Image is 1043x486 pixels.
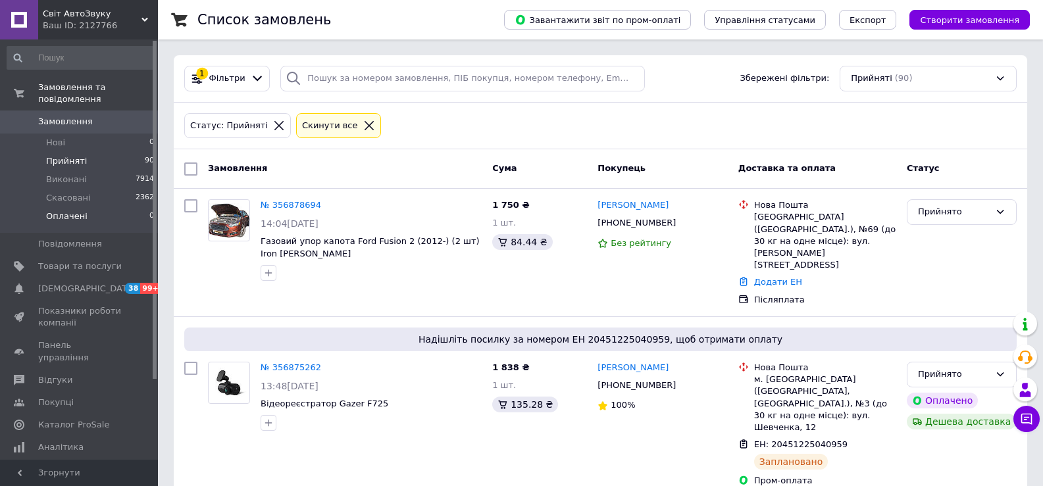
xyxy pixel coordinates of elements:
[740,72,829,85] span: Збережені фільтри:
[46,192,91,204] span: Скасовані
[46,155,87,167] span: Прийняті
[598,380,676,390] span: [PHONE_NUMBER]
[896,14,1030,24] a: Створити замовлення
[299,119,361,133] div: Cкинути все
[754,362,896,374] div: Нова Пошта
[190,333,1011,346] span: Надішліть посилку за номером ЕН 20451225040959, щоб отримати оплату
[188,119,270,133] div: Статус: Прийняті
[38,305,122,329] span: Показники роботи компанії
[754,439,848,449] span: ЕН: 20451225040959
[197,12,331,28] h1: Список замовлень
[754,211,896,271] div: [GEOGRAPHIC_DATA] ([GEOGRAPHIC_DATA].), №69 (до 30 кг на одне місце): вул. [PERSON_NAME][STREET_A...
[209,368,249,399] img: Фото товару
[261,362,321,372] a: № 356875262
[492,218,516,228] span: 1 шт.
[907,414,1016,429] div: Дешева доставка
[918,368,990,381] div: Прийнято
[715,15,815,25] span: Управління статусами
[754,199,896,211] div: Нова Пошта
[125,283,140,294] span: 38
[504,10,691,30] button: Завантажити звіт по пром-оплаті
[145,155,154,167] span: 90
[136,192,154,204] span: 2362
[38,419,109,431] span: Каталог ProSale
[38,339,122,363] span: Панель управління
[208,362,250,404] a: Фото товару
[611,238,671,248] span: Без рейтингу
[492,200,529,210] span: 1 750 ₴
[907,163,940,173] span: Статус
[850,15,886,25] span: Експорт
[209,203,249,238] img: Фото товару
[43,8,141,20] span: Світ АвтоЗвуку
[140,283,162,294] span: 99+
[907,393,978,408] div: Оплачено
[492,397,558,412] div: 135.28 ₴
[209,72,245,85] span: Фільтри
[38,374,72,386] span: Відгуки
[280,66,644,91] input: Пошук за номером замовлення, ПІБ покупця, номером телефону, Email, номером накладної
[38,82,158,105] span: Замовлення та повідомлення
[754,277,802,287] a: Додати ЕН
[492,163,517,173] span: Cума
[754,294,896,306] div: Післяплата
[38,238,102,250] span: Повідомлення
[1013,406,1040,432] button: Чат з покупцем
[149,137,154,149] span: 0
[704,10,826,30] button: Управління статусами
[492,362,529,372] span: 1 838 ₴
[920,15,1019,25] span: Створити замовлення
[738,163,836,173] span: Доставка та оплата
[261,218,318,229] span: 14:04[DATE]
[598,163,646,173] span: Покупець
[136,174,154,185] span: 7914
[492,234,552,250] div: 84.44 ₴
[261,200,321,210] a: № 356878694
[38,397,74,408] span: Покупці
[46,137,65,149] span: Нові
[38,116,93,128] span: Замовлення
[598,362,669,374] a: [PERSON_NAME]
[261,399,388,408] a: Відеореєстратор Gazer F725
[598,218,676,228] span: [PHONE_NUMBER]
[754,454,828,470] div: Заплановано
[851,72,892,85] span: Прийняті
[909,10,1030,30] button: Створити замовлення
[38,441,84,453] span: Аналітика
[46,174,87,185] span: Виконані
[839,10,897,30] button: Експорт
[38,260,122,272] span: Товари та послуги
[7,46,155,70] input: Пошук
[208,199,250,241] a: Фото товару
[149,210,154,222] span: 0
[196,68,208,80] div: 1
[46,210,88,222] span: Оплачені
[492,380,516,390] span: 1 шт.
[515,14,680,26] span: Завантажити звіт по пром-оплаті
[261,381,318,391] span: 13:48[DATE]
[598,199,669,212] a: [PERSON_NAME]
[261,236,480,258] a: Газовий упор капота Ford Fusion 2 (2012-) (2 шт) Iron [PERSON_NAME]
[38,283,136,295] span: [DEMOGRAPHIC_DATA]
[918,205,990,219] div: Прийнято
[208,163,267,173] span: Замовлення
[754,374,896,433] div: м. [GEOGRAPHIC_DATA] ([GEOGRAPHIC_DATA], [GEOGRAPHIC_DATA].), №3 (до 30 кг на одне місце): вул. Ш...
[611,400,635,410] span: 100%
[43,20,158,32] div: Ваш ID: 2127766
[895,73,913,83] span: (90)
